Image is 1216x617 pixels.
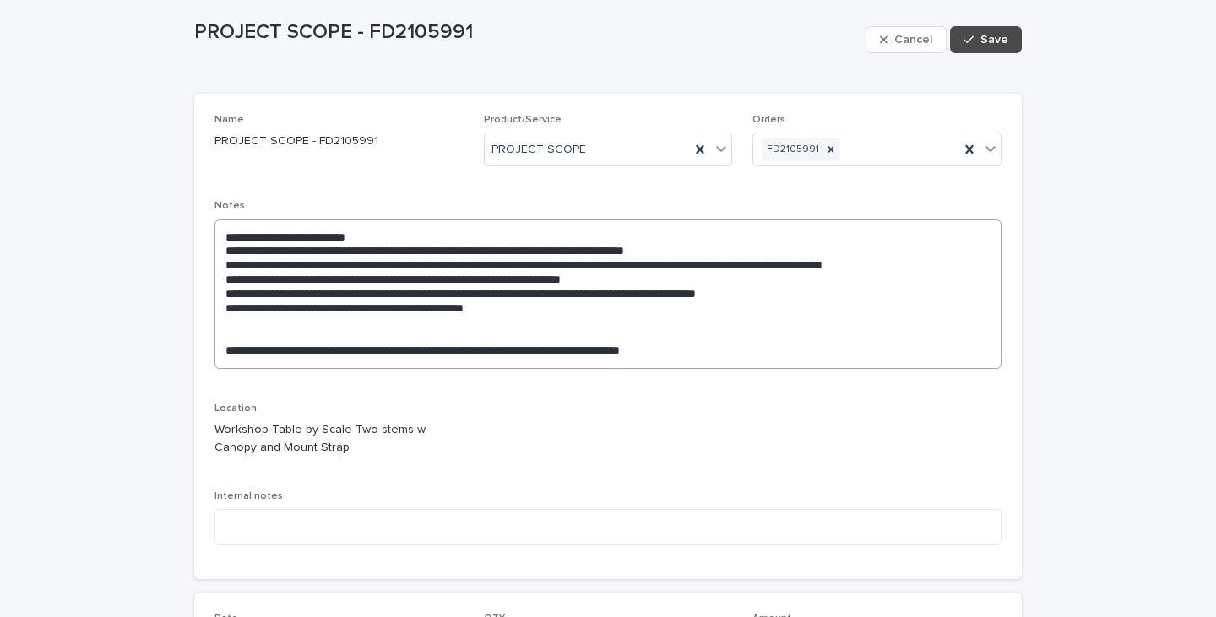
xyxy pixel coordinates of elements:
span: PROJECT SCOPE [491,141,586,159]
span: Location [214,403,257,414]
button: Cancel [866,26,947,53]
p: Workshop Table by Scale Two stems w Canopy and Mount Strap [214,421,464,457]
p: PROJECT SCOPE - FD2105991 [194,20,859,45]
span: Orders [752,115,785,125]
span: Internal notes [214,491,283,501]
span: Cancel [894,34,932,46]
span: Notes [214,201,245,211]
span: Product/Service [484,115,562,125]
button: Save [950,26,1022,53]
p: PROJECT SCOPE - FD2105991 [214,133,464,150]
div: FD2105991 [762,138,822,161]
span: Name [214,115,244,125]
span: Save [980,34,1008,46]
